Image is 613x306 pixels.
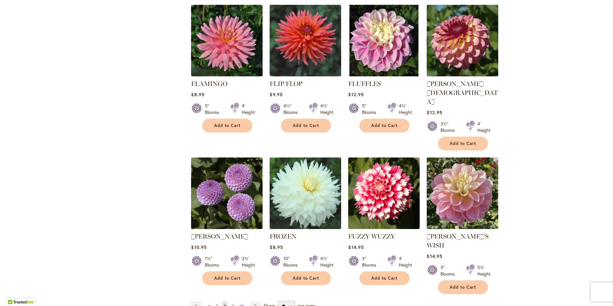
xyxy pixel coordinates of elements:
a: FLAMINGO [191,80,227,88]
img: Frozen [270,157,341,229]
div: 5" Blooms [362,103,380,115]
span: Add to Cart [293,123,319,128]
img: FRANK HOLMES [191,157,263,229]
span: Add to Cart [293,276,319,281]
span: Add to Cart [450,141,476,146]
a: [PERSON_NAME][DEMOGRAPHIC_DATA] [427,80,498,106]
a: FUZZY WUZZY [348,224,420,230]
div: 5" Blooms [441,264,458,277]
img: Foxy Lady [425,3,500,78]
div: 5½' Height [477,264,491,277]
a: Foxy Lady [427,72,498,78]
button: Add to Cart [359,271,409,285]
button: Add to Cart [202,271,252,285]
a: FLAMINGO [191,72,263,78]
button: Add to Cart [438,280,488,294]
img: FUZZY WUZZY [348,157,420,229]
a: Frozen [270,224,341,230]
a: Gabbie's Wish [427,224,498,230]
span: $8.95 [191,91,204,98]
div: 10" Blooms [283,255,301,268]
div: 4½" Blooms [283,103,301,115]
a: [PERSON_NAME] [191,233,248,240]
span: Add to Cart [371,123,398,128]
div: 1½" Blooms [205,255,223,268]
div: 4' Height [477,121,491,133]
a: [PERSON_NAME]'S WISH [427,233,489,249]
span: Add to Cart [450,285,476,290]
div: 4½' Height [320,255,333,268]
button: Add to Cart [438,137,488,150]
div: 4' Height [242,103,255,115]
a: FLIP FLOP [270,72,341,78]
span: Add to Cart [214,276,240,281]
span: $9.95 [270,91,282,98]
button: Add to Cart [202,119,252,132]
div: 4½' Height [320,103,333,115]
a: FLIP FLOP [270,80,302,88]
a: FROZEN [270,233,297,240]
span: $14.95 [427,253,442,259]
button: Add to Cart [359,119,409,132]
span: $8.95 [270,244,283,250]
button: Add to Cart [281,271,331,285]
img: FLAMINGO [191,5,263,76]
a: FLUFFLES [348,72,420,78]
span: $10.95 [191,244,206,250]
div: 3½' Height [242,255,255,268]
div: 4' Height [399,255,412,268]
img: Gabbie's Wish [427,157,498,229]
div: 4½' Height [399,103,412,115]
span: Add to Cart [214,123,240,128]
span: $14.95 [348,244,364,250]
div: 3" Blooms [362,255,380,268]
img: FLIP FLOP [270,5,341,76]
div: 5" Blooms [205,103,223,115]
span: $12.95 [427,109,442,115]
button: Add to Cart [281,119,331,132]
div: 3½" Blooms [441,121,458,133]
a: FRANK HOLMES [191,224,263,230]
iframe: Launch Accessibility Center [5,283,23,301]
a: FUZZY WUZZY [348,233,395,240]
span: Add to Cart [371,276,398,281]
img: FLUFFLES [348,5,420,76]
span: $12.95 [348,91,364,98]
a: FLUFFLES [348,80,381,88]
